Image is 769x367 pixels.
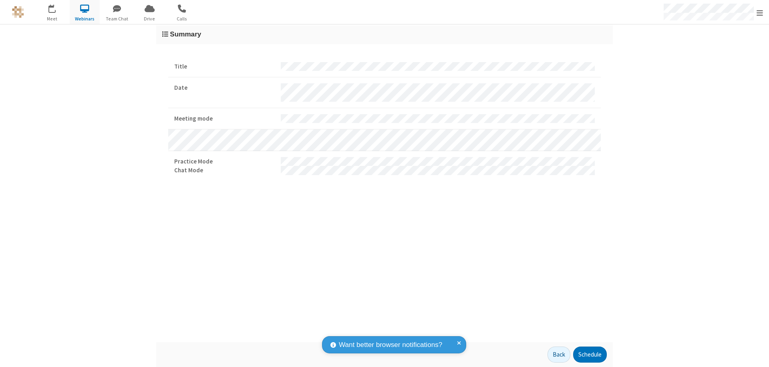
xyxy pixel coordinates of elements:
button: Back [548,347,570,363]
strong: Date [174,83,275,93]
strong: Chat Mode [174,166,275,175]
span: Want better browser notifications? [339,340,442,350]
strong: Meeting mode [174,114,275,123]
span: Summary [170,30,201,38]
span: Meet [37,15,67,22]
span: Team Chat [102,15,132,22]
button: Schedule [573,347,607,363]
strong: Practice Mode [174,157,275,166]
span: Drive [135,15,165,22]
div: 8 [54,4,59,10]
iframe: Chat [749,346,763,361]
span: Webinars [70,15,100,22]
span: Calls [167,15,197,22]
img: QA Selenium DO NOT DELETE OR CHANGE [12,6,24,18]
strong: Title [174,62,275,71]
